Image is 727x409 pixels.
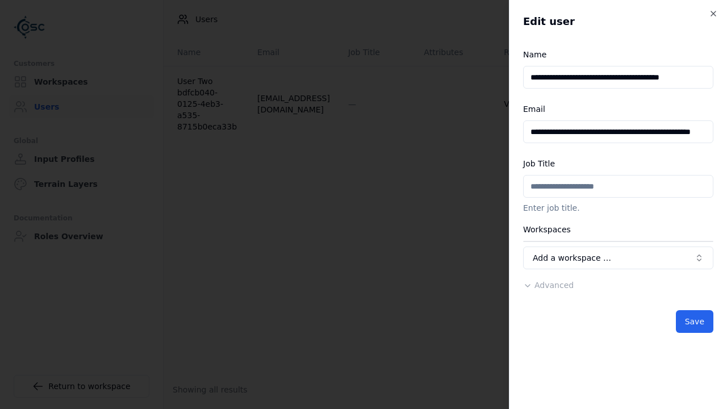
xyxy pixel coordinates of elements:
[523,202,713,214] p: Enter job title.
[523,14,713,30] h2: Edit user
[523,225,571,234] label: Workspaces
[534,281,574,290] span: Advanced
[523,50,546,59] label: Name
[523,159,555,168] label: Job Title
[523,105,545,114] label: Email
[523,279,574,291] button: Advanced
[676,310,713,333] button: Save
[533,252,611,264] span: Add a workspace …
